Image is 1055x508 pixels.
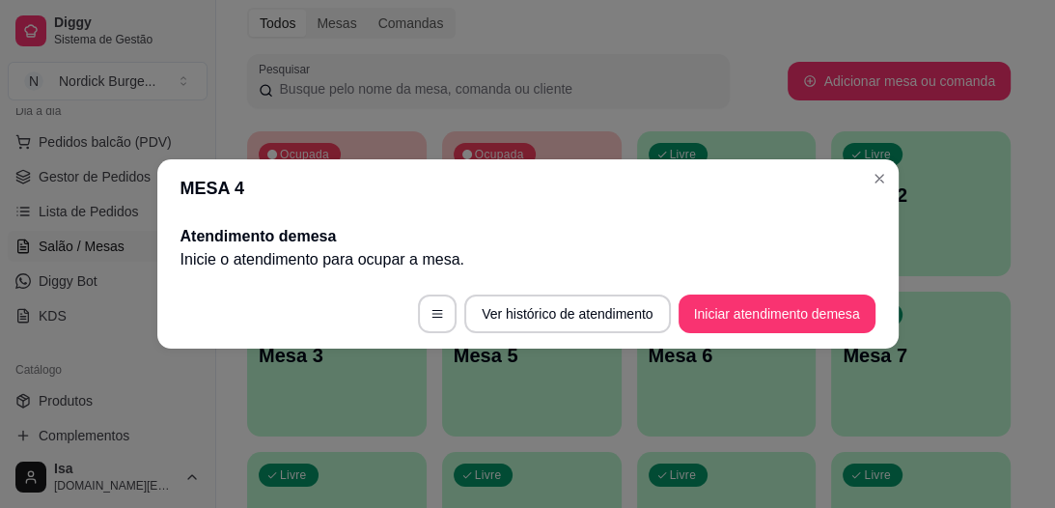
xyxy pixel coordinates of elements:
[679,295,875,333] button: Iniciar atendimento demesa
[464,295,670,333] button: Ver histórico de atendimento
[180,248,875,271] p: Inicie o atendimento para ocupar a mesa .
[864,163,895,194] button: Close
[157,159,899,217] header: MESA 4
[180,225,875,248] h2: Atendimento de mesa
